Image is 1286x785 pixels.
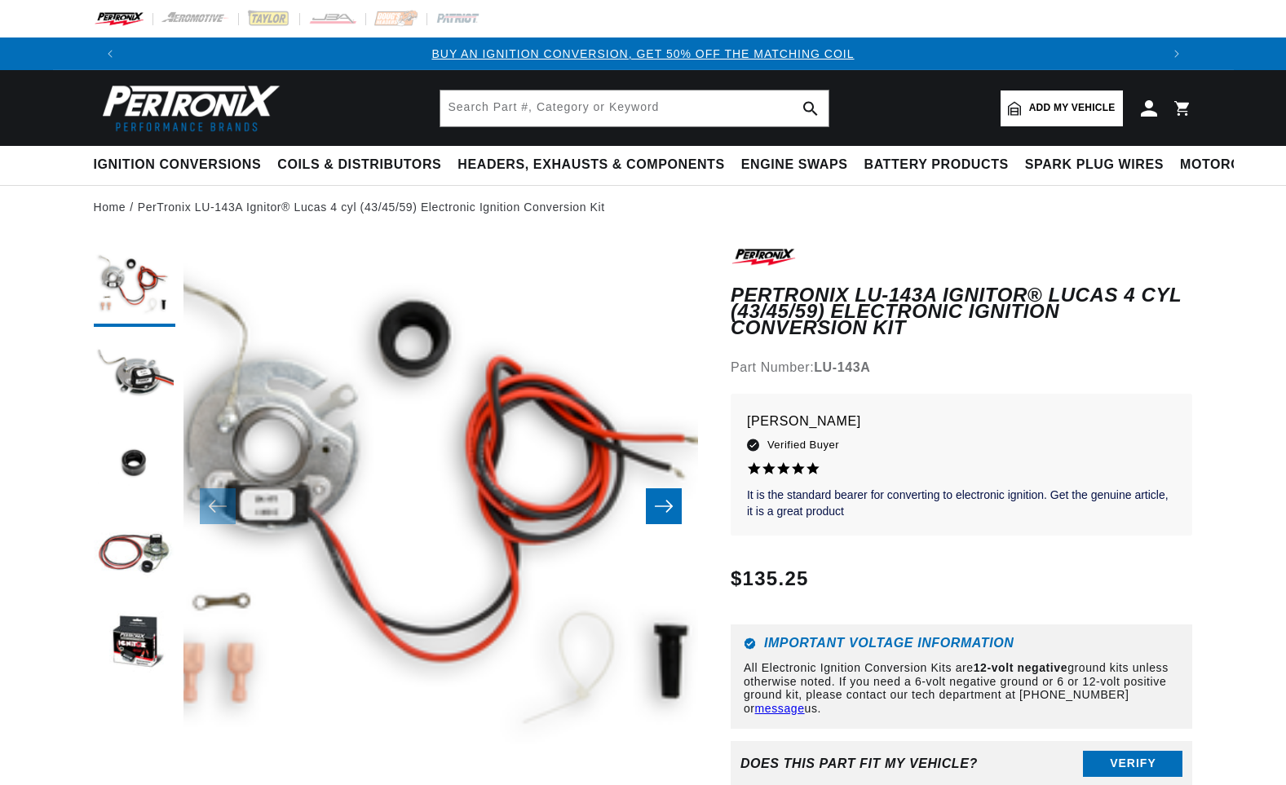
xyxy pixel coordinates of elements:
[864,157,1009,174] span: Battery Products
[1025,157,1164,174] span: Spark Plug Wires
[94,157,262,174] span: Ignition Conversions
[1083,751,1182,777] button: Verify
[767,436,839,454] span: Verified Buyer
[94,245,175,327] button: Load image 1 in gallery view
[431,47,854,60] a: BUY AN IGNITION CONVERSION, GET 50% OFF THE MATCHING COIL
[646,488,682,524] button: Slide right
[731,564,809,593] span: $135.25
[94,245,698,768] media-gallery: Gallery Viewer
[733,146,856,184] summary: Engine Swaps
[277,157,441,174] span: Coils & Distributors
[126,45,1160,63] div: Announcement
[94,198,1193,216] nav: breadcrumbs
[94,425,175,506] button: Load image 3 in gallery view
[94,80,281,136] img: Pertronix
[94,198,126,216] a: Home
[1160,37,1193,70] button: Translation missing: en.sections.announcements.next_announcement
[740,756,978,771] div: Does This part fit My vehicle?
[94,335,175,417] button: Load image 2 in gallery view
[1001,90,1123,126] a: Add my vehicle
[449,146,732,184] summary: Headers, Exhausts & Components
[94,604,175,686] button: Load image 5 in gallery view
[126,45,1160,63] div: 1 of 3
[457,157,724,174] span: Headers, Exhausts & Components
[1029,100,1116,116] span: Add my vehicle
[744,661,1180,716] p: All Electronic Ignition Conversion Kits are ground kits unless otherwise noted. If you need a 6-v...
[741,157,848,174] span: Engine Swaps
[94,37,126,70] button: Translation missing: en.sections.announcements.previous_announcement
[744,637,1180,650] h6: Important Voltage Information
[1017,146,1172,184] summary: Spark Plug Wires
[856,146,1017,184] summary: Battery Products
[1180,157,1277,174] span: Motorcycle
[731,357,1193,378] div: Part Number:
[974,661,1067,674] strong: 12-volt negative
[814,360,870,374] strong: LU-143A
[94,146,270,184] summary: Ignition Conversions
[53,37,1234,70] slideshow-component: Translation missing: en.sections.announcements.announcement_bar
[1172,146,1285,184] summary: Motorcycle
[440,90,829,126] input: Search Part #, Category or Keyword
[755,702,805,715] a: message
[747,487,1177,519] p: It is the standard bearer for converting to electronic ignition. Get the genuine article, it is a...
[793,90,829,126] button: search button
[94,514,175,596] button: Load image 4 in gallery view
[200,488,236,524] button: Slide left
[138,198,605,216] a: PerTronix LU-143A Ignitor® Lucas 4 cyl (43/45/59) Electronic Ignition Conversion Kit
[747,410,1177,433] p: [PERSON_NAME]
[269,146,449,184] summary: Coils & Distributors
[731,287,1193,337] h1: PerTronix LU-143A Ignitor® Lucas 4 cyl (43/45/59) Electronic Ignition Conversion Kit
